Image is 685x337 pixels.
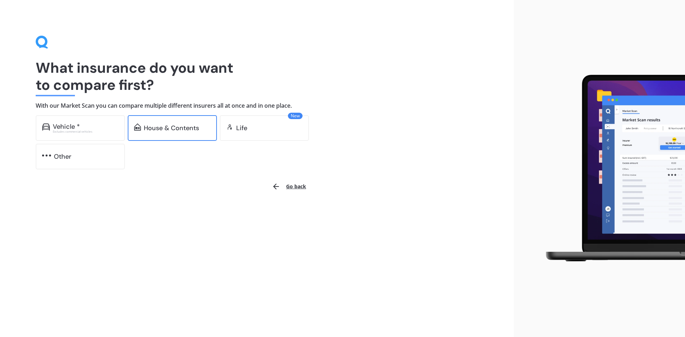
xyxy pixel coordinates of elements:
[268,178,310,195] button: Go back
[42,152,51,159] img: other.81dba5aafe580aa69f38.svg
[53,123,80,130] div: Vehicle *
[42,123,50,131] img: car.f15378c7a67c060ca3f3.svg
[36,59,478,93] h1: What insurance do you want to compare first?
[53,130,118,133] div: Excludes commercial vehicles
[536,71,685,267] img: laptop.webp
[144,124,199,132] div: House & Contents
[226,123,233,131] img: life.f720d6a2d7cdcd3ad642.svg
[236,124,247,132] div: Life
[134,123,141,131] img: home-and-contents.b802091223b8502ef2dd.svg
[36,102,478,109] h4: With our Market Scan you can compare multiple different insurers all at once and in one place.
[54,153,71,160] div: Other
[288,113,303,119] span: New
